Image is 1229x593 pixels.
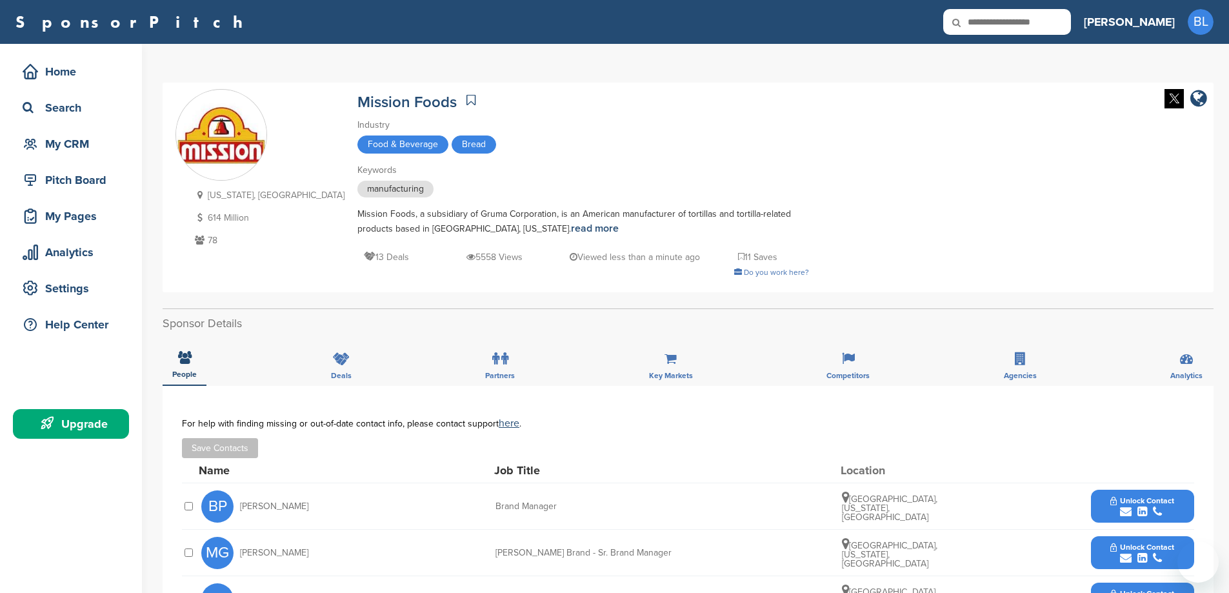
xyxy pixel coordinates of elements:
div: Industry [357,118,809,132]
a: Do you work here? [734,268,809,277]
p: 11 Saves [738,249,777,265]
a: Upgrade [13,409,129,439]
span: Bread [452,136,496,154]
p: 614 Million [192,210,345,226]
span: Agencies [1004,372,1037,379]
span: Competitors [826,372,870,379]
p: Viewed less than a minute ago [570,249,700,265]
a: [PERSON_NAME] [1084,8,1175,36]
span: [PERSON_NAME] [240,502,308,511]
span: MG [201,537,234,569]
span: [GEOGRAPHIC_DATA], [US_STATE], [GEOGRAPHIC_DATA] [842,494,937,523]
a: Settings [13,274,129,303]
div: Home [19,60,129,83]
div: Keywords [357,163,809,177]
div: Search [19,96,129,119]
div: Upgrade [19,412,129,436]
p: 78 [192,232,345,248]
p: 5558 Views [466,249,523,265]
p: [US_STATE], [GEOGRAPHIC_DATA] [192,187,345,203]
a: SponsorPitch [15,14,251,30]
span: BP [201,490,234,523]
a: Search [13,93,129,123]
a: My Pages [13,201,129,231]
span: Key Markets [649,372,693,379]
div: Analytics [19,241,129,264]
img: Sponsorpitch & Mission Foods [176,90,266,181]
a: Pitch Board [13,165,129,195]
p: 13 Deals [364,249,409,265]
img: Twitter white [1164,89,1184,108]
div: For help with finding missing or out-of-date contact info, please contact support . [182,418,1194,428]
div: Name [199,465,341,476]
div: [PERSON_NAME] Brand - Sr. Brand Manager [495,548,689,558]
span: Deals [331,372,352,379]
span: Partners [485,372,515,379]
span: Food & Beverage [357,136,448,154]
span: [PERSON_NAME] [240,548,308,558]
span: Unlock Contact [1110,543,1174,552]
span: Analytics [1170,372,1203,379]
div: Job Title [494,465,688,476]
span: BL [1188,9,1214,35]
span: Unlock Contact [1110,496,1174,505]
span: People [172,370,197,378]
a: here [499,417,519,430]
div: My CRM [19,132,129,156]
a: My CRM [13,129,129,159]
button: Unlock Contact [1095,534,1190,572]
div: Location [841,465,937,476]
div: My Pages [19,205,129,228]
span: Do you work here? [744,268,809,277]
span: manufacturing [357,181,434,197]
a: Home [13,57,129,86]
iframe: Button to launch messaging window [1177,541,1219,583]
a: Mission Foods [357,93,457,112]
div: Mission Foods, a subsidiary of Gruma Corporation, is an American manufacturer of tortillas and to... [357,207,809,236]
span: [GEOGRAPHIC_DATA], [US_STATE], [GEOGRAPHIC_DATA] [842,540,937,569]
button: Save Contacts [182,438,258,458]
div: Settings [19,277,129,300]
a: read more [571,222,619,235]
div: Pitch Board [19,168,129,192]
a: company link [1190,89,1207,110]
div: Brand Manager [495,502,689,511]
a: Analytics [13,237,129,267]
h2: Sponsor Details [163,315,1214,332]
h3: [PERSON_NAME] [1084,13,1175,31]
div: Help Center [19,313,129,336]
a: Help Center [13,310,129,339]
button: Unlock Contact [1095,487,1190,526]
